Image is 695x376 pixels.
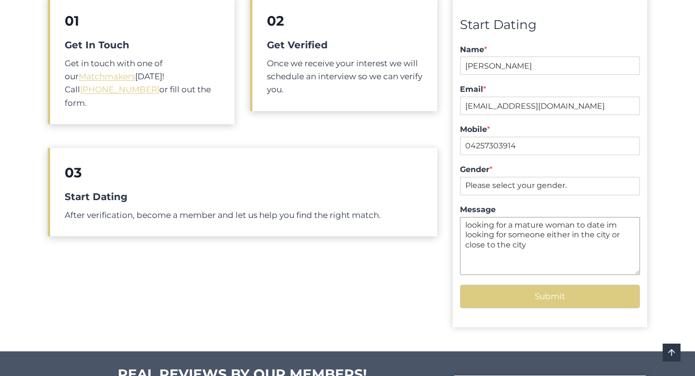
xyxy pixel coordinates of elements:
[65,57,220,110] p: Get in touch with one of our [DATE]! Call or fill out the form.
[460,45,640,55] label: Name
[460,137,640,155] input: Mobile
[80,85,159,94] a: [PHONE_NUMBER]
[663,344,681,362] a: Scroll to top
[460,205,640,215] label: Message
[267,11,422,31] h2: 02
[79,72,135,81] a: Matchmakers
[65,209,423,222] p: After verification, become a member and let us help you find the right match.
[460,165,640,175] label: Gender
[460,285,640,308] button: Submit
[460,125,640,135] label: Mobile
[267,57,422,97] p: Once we receive your interest we will schedule an interview so we can verify you.
[267,38,422,52] h5: Get Verified
[65,38,220,52] h5: Get In Touch
[460,85,640,95] label: Email
[65,11,220,31] h2: 01
[65,189,423,204] h5: Start Dating
[65,162,423,183] h2: 03
[460,15,640,35] div: Start Dating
